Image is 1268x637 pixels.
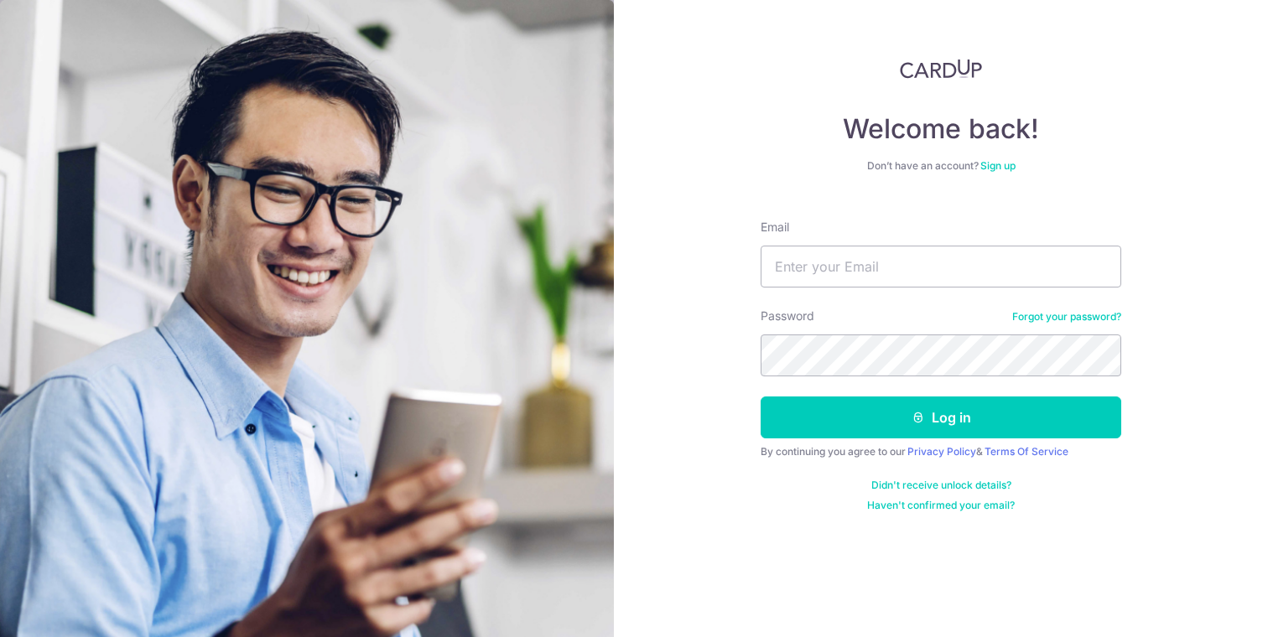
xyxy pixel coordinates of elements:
[907,445,976,458] a: Privacy Policy
[900,59,982,79] img: CardUp Logo
[1012,310,1121,324] a: Forgot your password?
[761,159,1121,173] div: Don’t have an account?
[980,159,1016,172] a: Sign up
[985,445,1068,458] a: Terms Of Service
[761,308,814,324] label: Password
[761,112,1121,146] h4: Welcome back!
[761,445,1121,458] div: By continuing you agree to our &
[761,219,789,236] label: Email
[761,396,1121,438] button: Log in
[867,499,1015,512] a: Haven't confirmed your email?
[871,479,1011,492] a: Didn't receive unlock details?
[761,246,1121,287] input: Enter your Email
